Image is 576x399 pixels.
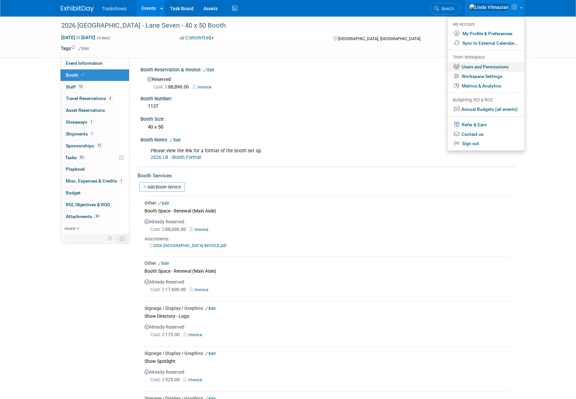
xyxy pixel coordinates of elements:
span: more [65,226,75,231]
button: Committed [177,35,217,41]
img: ExhibitDay [61,6,94,12]
span: Staff [66,84,84,89]
td: Toggle Event Tabs [116,234,129,243]
a: more [61,223,129,234]
a: Shipments1 [61,128,129,140]
a: My Profile & Preferences [447,29,525,38]
span: Shipments [66,131,94,137]
div: Show Directory - Logo [144,312,510,320]
span: [DATE] [DATE] [61,35,95,40]
div: Booth Space - Renewal (Main Aisle) [144,206,510,215]
a: 2026 LB - Booth Format [151,155,201,160]
a: Invoice [183,332,205,337]
a: Annual Budgets (all events) [447,105,525,114]
a: Invoice [190,287,211,292]
span: 1 [89,119,94,124]
span: Booth [66,72,86,78]
a: Invoice [193,85,215,89]
td: Tags [61,45,89,52]
span: Cost: $ [150,227,165,232]
span: 175.00 [150,332,182,337]
span: 0% [78,155,86,160]
a: Contact us [447,130,525,139]
td: Personalize Event Tab Strip [104,234,116,243]
div: 40 x 50 [145,122,510,132]
a: Users and Permissions [447,62,525,72]
span: 17,600.00 [150,287,189,292]
span: Cost: $ [150,332,165,337]
span: to [75,35,81,40]
div: Reserved [145,74,510,90]
a: Edit [78,46,89,51]
span: ROI, Objectives & ROO [66,202,110,207]
i: Booth reservation complete [81,73,85,77]
div: Already Reserved [144,215,510,254]
div: Already Reserved [144,275,510,299]
span: Travel Reservations [66,96,113,101]
div: 2026 [GEOGRAPHIC_DATA] - Lane Seven - 40 x 50 Booth [59,20,478,32]
a: Refer & Earn [447,119,525,130]
div: Booth Notes: [141,135,515,143]
span: Giveaways [66,119,94,125]
a: Event Information [61,58,129,69]
div: Other [144,200,510,206]
img: Linda Yilmazian [469,4,509,11]
span: Event Information [66,61,103,66]
a: Budget [61,187,129,199]
div: Booth Size: [141,114,515,122]
a: 2026 [GEOGRAPHIC_DATA] INVOICE.pdf [149,243,226,248]
a: ROI, Objectives & ROO [61,199,129,211]
span: Budget [66,190,81,195]
span: Tasks [65,155,86,160]
div: Booth Reservation & Invoice: [141,65,515,73]
span: Attachments [66,214,100,219]
span: 1 [119,179,124,184]
a: Add Booth Service [139,182,185,192]
a: Giveaways1 [61,116,129,128]
a: Workspace Settings [447,72,525,81]
span: Cost: $ [153,84,168,89]
a: Invoice [190,227,211,232]
a: Staff15 [61,81,129,93]
a: Booth [61,69,129,81]
a: Edit [158,261,169,266]
div: Show Spotlight [144,357,510,365]
span: 88,890.00 [153,84,192,89]
div: My Account [453,20,518,28]
a: Edit [203,68,214,72]
div: Team Workspace [453,54,518,61]
div: Already Reserved [144,320,510,344]
a: Edit [158,201,169,206]
span: Sponsorships [66,143,102,148]
div: Booth Space - Renewal (Main Aisle) [144,266,510,275]
a: Edit [205,306,216,311]
div: Booth Services [138,172,515,179]
a: Playbook [61,163,129,175]
span: Playbook [66,166,85,172]
div: 1137 [145,101,510,112]
a: Misc. Expenses & Credits1 [61,175,129,187]
div: Already Reserved [144,365,510,389]
a: Edit [205,351,216,356]
a: Invoice [183,377,205,382]
span: Cost: $ [150,377,165,382]
a: Search [430,3,460,14]
span: 525.00 [150,377,182,382]
div: Signage / Display / Graphics [144,350,510,357]
a: Sign out [447,139,525,148]
a: Attachments24 [61,211,129,222]
div: Signage / Display / Graphics [144,305,510,312]
span: Search [439,6,454,11]
span: 24 [94,214,100,219]
span: [GEOGRAPHIC_DATA], [GEOGRAPHIC_DATA] [338,36,420,41]
span: Tradeshows [102,6,127,11]
div: Other [144,260,510,266]
span: 15 [77,84,84,89]
a: Travel Reservations4 [61,93,129,104]
div: Booth Number: [141,94,515,102]
span: (4 days) [96,36,110,40]
div: Budgeting, ROI & ROO [453,97,518,104]
span: Misc. Expenses & Credits [66,178,124,184]
a: Edit [170,138,181,142]
span: 12 [96,143,102,148]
